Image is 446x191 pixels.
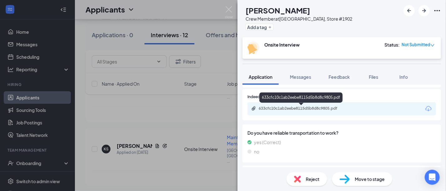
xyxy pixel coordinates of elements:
[425,105,432,113] svg: Download
[264,42,300,48] b: Onsite Interview
[404,5,415,16] button: ArrowLeftNew
[248,94,275,100] span: Indeed Resume
[329,74,350,80] span: Feedback
[254,148,259,155] span: no
[419,5,430,16] button: ArrowRight
[248,129,436,136] span: Do you have reliable transportation to work?
[399,74,408,80] span: Info
[306,176,320,183] span: Reject
[259,93,343,103] div: 633cfc10c1ab2eebe8115d5b8d8c9805.pdf
[246,16,352,22] div: Crew Member at [GEOGRAPHIC_DATA], Store #1902
[268,25,272,29] svg: Plus
[251,106,352,112] a: Paperclip633cfc10c1ab2eebe8115d5b8d8c9805.pdf
[246,24,273,30] button: PlusAdd a tag
[246,5,310,16] h1: [PERSON_NAME]
[355,176,385,183] span: Move to stage
[430,43,435,48] span: down
[251,106,256,111] svg: Paperclip
[425,170,440,185] div: Open Intercom Messenger
[385,42,400,48] div: Status :
[369,74,378,80] span: Files
[402,42,430,48] span: Not Submitted
[254,139,281,146] span: yes (Correct)
[420,7,428,14] svg: ArrowRight
[405,7,413,14] svg: ArrowLeftNew
[290,74,311,80] span: Messages
[259,106,346,111] div: 633cfc10c1ab2eebe8115d5b8d8c9805.pdf
[434,7,441,14] svg: Ellipses
[249,74,272,80] span: Application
